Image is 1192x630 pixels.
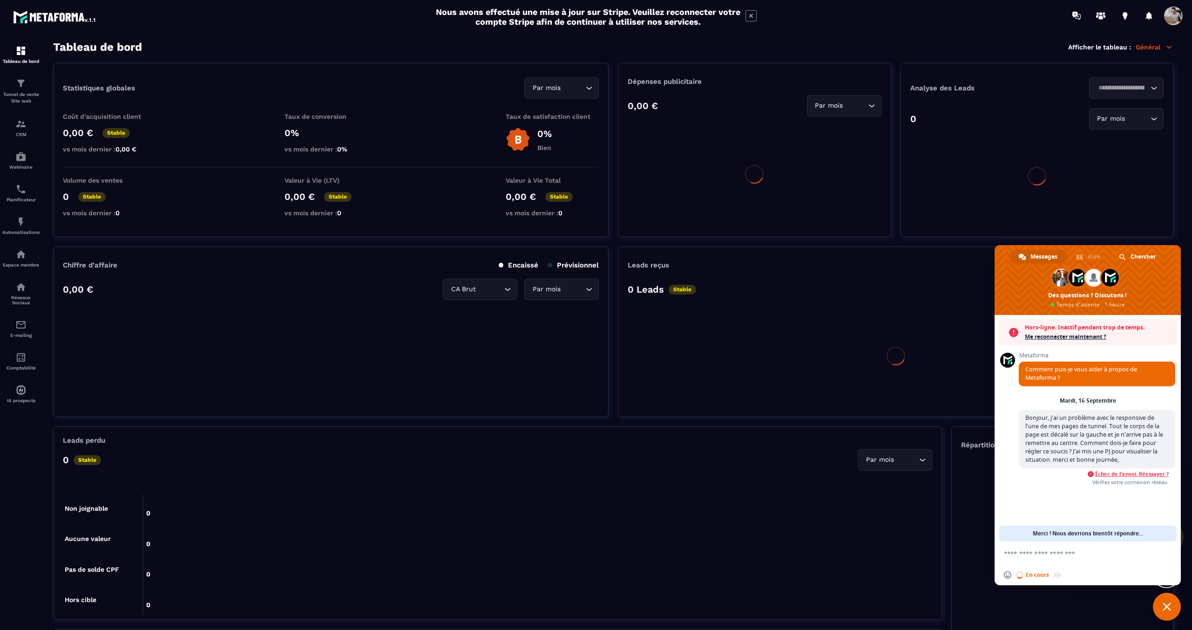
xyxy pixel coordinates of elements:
[1019,352,1175,359] span: Metaforma
[2,111,40,144] a: formationformationCRM
[337,209,341,217] span: 0
[1060,398,1116,404] div: Mardi, 16 Septembre
[63,436,105,445] p: Leads perdu
[15,384,27,396] img: automations
[2,242,40,274] a: automationsautomationsEspace membre
[1004,571,1011,579] span: Insérer un emoji
[910,113,916,124] p: 0
[63,113,156,120] p: Coût d'acquisition client
[65,535,111,542] tspan: Aucune valeur
[2,333,40,338] p: E-mailing
[1095,114,1127,124] span: Par mois
[2,177,40,209] a: schedulerschedulerPlanificateur
[63,209,156,217] p: vs mois dernier :
[807,95,881,116] div: Search for option
[628,100,658,111] p: 0,00 €
[524,279,599,300] div: Search for option
[78,192,106,202] p: Stable
[910,84,1037,92] p: Analyse des Leads
[53,41,142,54] h3: Tableau de bord
[530,83,562,93] span: Par mois
[15,78,27,89] img: formation
[435,7,741,27] h2: Nous avons effectué une mise à jour sur Stripe. Veuillez reconnecter votre compte Stripe afin de ...
[74,455,101,465] p: Stable
[2,230,40,235] p: Automatisations
[15,352,27,363] img: accountant
[1019,471,1169,477] span: Échec de l'envoi. Réessayer ?
[1033,526,1143,541] span: Merci ! Nous devrions bientôt répondre...
[669,285,696,294] p: Stable
[2,59,40,64] p: Tableau de bord
[2,132,40,137] p: CRM
[2,91,40,104] p: Tunnel de vente Site web
[548,261,599,269] p: Prévisionnel
[896,455,917,465] input: Search for option
[2,365,40,370] p: Comptabilité
[2,71,40,111] a: formationformationTunnel de vente Site web
[63,191,69,202] p: 0
[1025,323,1172,332] span: Hors-ligne. Inactif pendant trop de temps.
[15,281,27,293] img: social-network
[961,441,1164,449] p: Répartition des clients
[562,83,583,93] input: Search for option
[845,101,866,111] input: Search for option
[284,177,378,184] p: Valeur à Vie (LTV)
[478,284,502,294] input: Search for option
[2,262,40,267] p: Espace membre
[63,261,117,269] p: Chiffre d’affaire
[2,398,40,403] p: IA prospects
[506,127,530,152] img: b-badge-o.b3b20ee6.svg
[337,145,347,153] span: 0%
[1025,414,1163,464] span: Bonjour, j'ai un problème avec le responsive de l'une de mes pages de tunnel. Tout le corps de la...
[628,261,669,269] p: Leads reçus
[506,209,599,217] p: vs mois dernier :
[1127,114,1148,124] input: Search for option
[524,77,599,99] div: Search for option
[63,84,135,92] p: Statistiques globales
[499,261,538,269] p: Encaissé
[284,145,378,153] p: vs mois dernier :
[63,284,93,295] p: 0,00 €
[115,209,120,217] span: 0
[864,455,896,465] span: Par mois
[65,596,96,603] tspan: Hors cible
[1095,471,1169,477] span: Échec de l'envoi. Réessayer ?
[628,77,881,86] p: Dépenses publicitaire
[449,284,478,294] span: CA Brut
[443,279,517,300] div: Search for option
[1111,250,1165,264] div: Chercher
[562,284,583,294] input: Search for option
[115,145,136,153] span: 0,00 €
[2,345,40,377] a: accountantaccountantComptabilité
[284,209,378,217] p: vs mois dernier :
[15,216,27,227] img: automations
[13,8,97,25] img: logo
[1019,479,1169,486] span: Vérifiez votre connexion réseau.
[15,151,27,162] img: automations
[1089,77,1164,99] div: Search for option
[324,192,352,202] p: Stable
[284,127,378,138] p: 0%
[858,449,932,471] div: Search for option
[63,454,69,466] p: 0
[530,284,562,294] span: Par mois
[506,177,599,184] p: Valeur à Vie Total
[1030,250,1057,264] span: Messages
[2,274,40,312] a: social-networksocial-networkRéseaux Sociaux
[2,209,40,242] a: automationsautomationsAutomatisations
[1095,83,1148,93] input: Search for option
[15,184,27,195] img: scheduler
[1089,108,1164,130] div: Search for option
[102,128,130,138] p: Stable
[2,295,40,305] p: Réseaux Sociaux
[537,144,552,151] p: Bien
[1025,332,1172,342] span: Me reconnecter maintenant ?
[15,45,27,56] img: formation
[65,566,119,573] tspan: Pas de solde CPF
[506,113,599,120] p: Taux de satisfaction client
[1131,250,1156,264] span: Chercher
[284,113,378,120] p: Taux de conversion
[2,312,40,345] a: emailemailE-mailing
[15,118,27,130] img: formation
[1010,250,1067,264] div: Messages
